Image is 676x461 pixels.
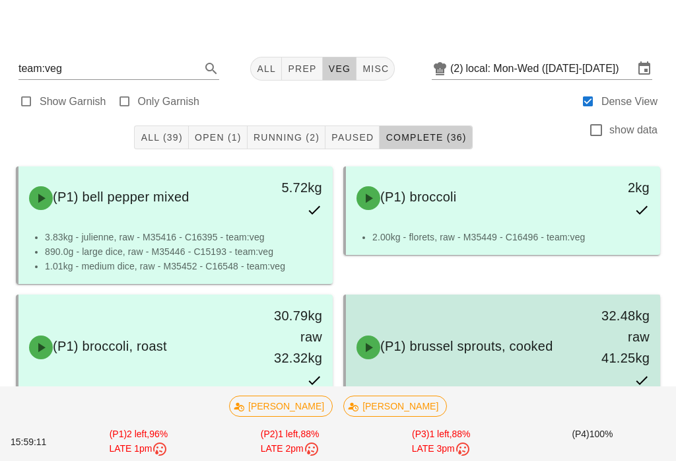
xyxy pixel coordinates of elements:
span: prep [287,63,316,74]
div: 15:59:11 [8,433,63,452]
span: 1 left, [278,429,300,439]
span: misc [362,63,389,74]
li: 890.0g - large dice, raw - M35446 - C15193 - team:veg [45,244,322,259]
div: 2kg [588,177,650,198]
label: Only Garnish [138,95,199,108]
button: Running (2) [248,125,325,149]
button: veg [323,57,357,81]
label: show data [609,124,658,137]
div: LATE 2pm [217,441,363,457]
div: 5.72kg [261,177,322,198]
span: [PERSON_NAME] [238,396,324,416]
li: 3.83kg - julienne, raw - M35416 - C16395 - team:veg [45,230,322,244]
span: (P1) broccoli, roast [53,339,167,353]
div: (P1) 96% [63,425,214,460]
span: Paused [331,132,374,143]
div: 30.79kg raw 32.32kg [261,305,322,369]
label: Show Garnish [40,95,106,108]
label: Dense View [601,95,658,108]
span: Running (2) [253,132,320,143]
div: (P3) 88% [366,425,517,460]
div: (2) [450,62,466,75]
span: All (39) [140,132,182,143]
span: Open (1) [194,132,242,143]
div: (P4) 100% [517,425,668,460]
div: LATE 3pm [368,441,514,457]
span: 1 left, [429,429,452,439]
li: 2.00kg - florets, raw - M35449 - C16496 - team:veg [372,230,650,244]
span: (P1) brussel sprouts, cooked [380,339,553,353]
button: Paused [325,125,380,149]
div: (P2) 88% [215,425,366,460]
span: Complete (36) [385,132,466,143]
button: misc [356,57,395,81]
span: 2 left, [127,429,149,439]
div: 32.48kg raw 41.25kg [588,305,650,369]
div: LATE 1pm [65,441,211,457]
span: veg [328,63,351,74]
span: All [256,63,276,74]
li: 1.01kg - medium dice, raw - M35452 - C16548 - team:veg [45,259,322,273]
span: (P1) bell pepper mixed [53,190,189,204]
button: Open (1) [189,125,248,149]
button: prep [282,57,322,81]
button: All (39) [134,125,188,149]
button: All [250,57,282,81]
span: [PERSON_NAME] [352,396,438,416]
button: Complete (36) [380,125,472,149]
span: (P1) broccoli [380,190,457,204]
